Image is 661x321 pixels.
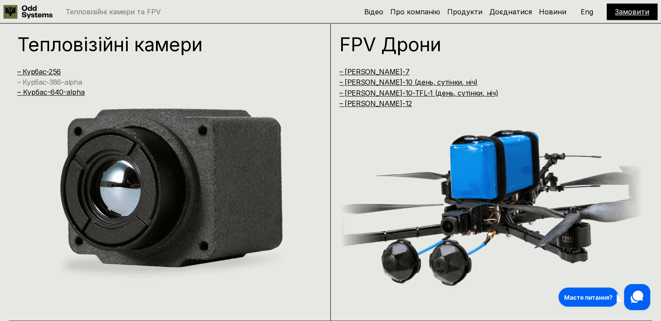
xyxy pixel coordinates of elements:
[556,282,652,312] iframe: HelpCrunch
[390,7,440,16] a: Про компанію
[364,7,383,16] a: Відео
[17,78,82,86] a: – Курбас-386-alpha
[339,67,410,76] a: – [PERSON_NAME]-7
[581,8,593,15] p: Eng
[17,88,85,96] a: – Курбас-640-alpha
[339,78,478,86] a: – [PERSON_NAME]-10 (день, сутінки, ніч)
[17,67,61,76] a: – Курбас-256
[447,7,482,16] a: Продукти
[539,7,566,16] a: Новини
[66,8,161,15] p: Тепловізійні камери та FPV
[339,99,412,108] a: – [PERSON_NAME]-12
[489,7,532,16] a: Доєднатися
[17,35,303,54] h1: Тепловізійні камери
[615,7,649,16] a: Замовити
[339,89,498,97] a: – [PERSON_NAME]-10-TFL-1 (день, сутінки, ніч)
[339,35,625,54] h1: FPV Дрони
